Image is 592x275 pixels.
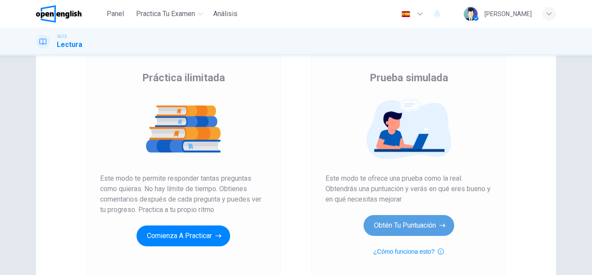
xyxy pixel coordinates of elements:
button: Análisis [210,6,241,22]
span: Este modo te permite responder tantas preguntas como quieras. No hay límite de tiempo. Obtienes c... [100,173,267,215]
a: OpenEnglish logo [36,5,101,23]
div: [PERSON_NAME] [485,9,532,19]
button: ¿Cómo funciona esto? [374,246,444,257]
span: Prueba simulada [370,71,448,85]
img: Profile picture [464,7,478,21]
span: Análisis [213,9,237,19]
button: Comienza a practicar [137,225,230,246]
span: IELTS [57,33,67,40]
h1: Lectura [57,40,82,50]
span: Este modo te ofrece una prueba como la real. Obtendrás una puntuación y verás en qué eres bueno y... [325,173,492,205]
img: es [400,11,411,17]
img: OpenEnglish logo [36,5,81,23]
button: Panel [101,6,129,22]
span: Practica tu examen [136,9,195,19]
span: Panel [107,9,124,19]
span: Práctica ilimitada [142,71,225,85]
button: Obtén tu puntuación [364,215,454,236]
button: Practica tu examen [133,6,206,22]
